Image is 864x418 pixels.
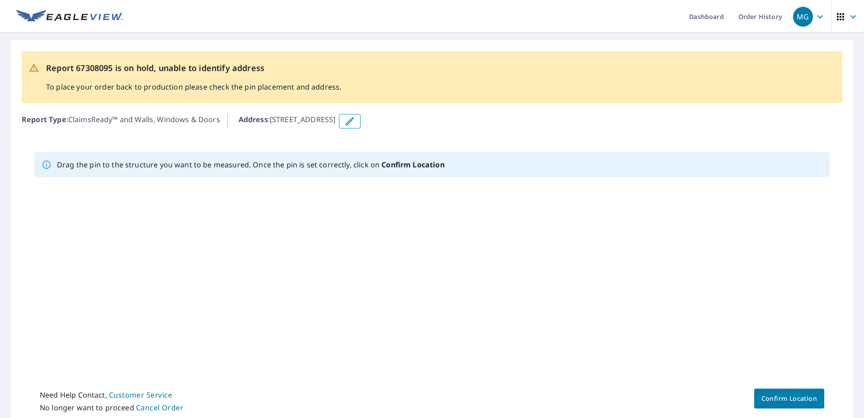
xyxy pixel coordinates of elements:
[761,393,817,404] span: Confirm Location
[22,114,220,128] p: : ClaimsReady™ and Walls, Windows & Doors
[22,114,66,124] b: Report Type
[40,389,183,401] p: Need Help Contact,
[136,401,184,414] button: Cancel Order
[16,10,123,24] img: EV Logo
[381,160,444,170] b: Confirm Location
[40,401,183,414] p: No longer want to proceed
[109,389,172,401] button: Customer Service
[239,114,268,124] b: Address
[754,389,824,408] button: Confirm Location
[239,114,336,128] p: : [STREET_ADDRESS]
[793,7,813,27] div: MG
[46,81,341,92] p: To place your order back to production please check the pin placement and address.
[46,62,341,74] p: Report 67308095 is on hold, unable to identify address
[57,159,445,170] p: Drag the pin to the structure you want to be measured. Once the pin is set correctly, click on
